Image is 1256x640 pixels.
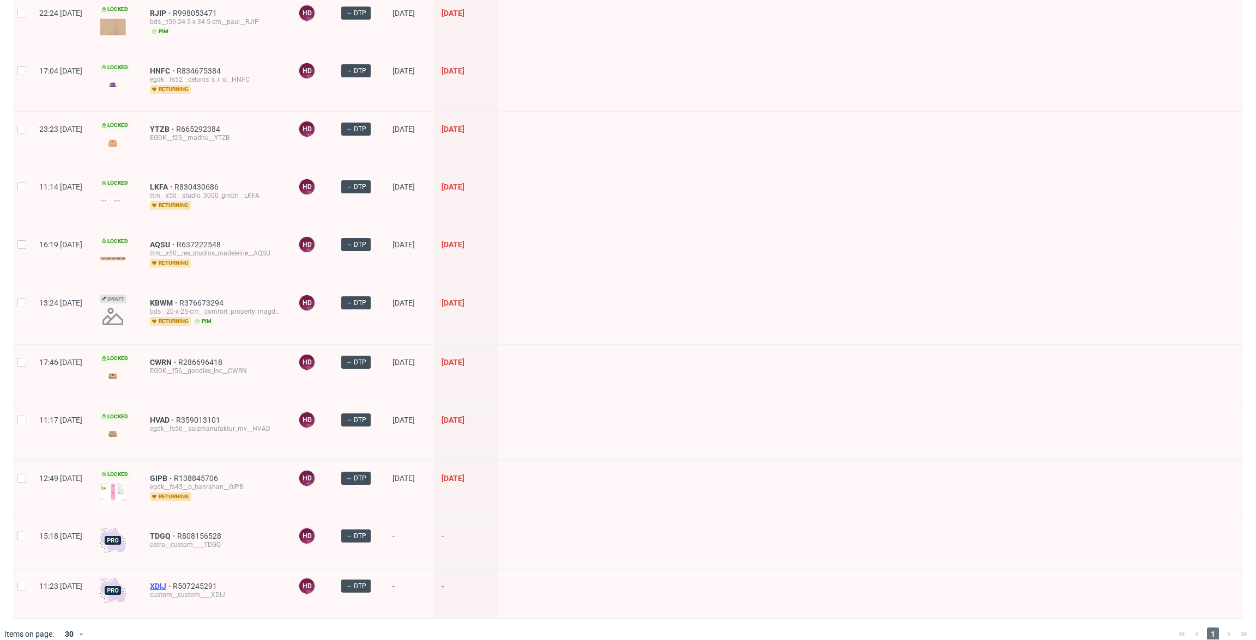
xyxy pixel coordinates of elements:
span: Locked [100,63,130,72]
a: R834675384 [177,66,223,75]
span: pim [150,27,171,36]
span: → DTP [346,357,366,367]
figcaption: HD [299,121,315,137]
a: RJIP [150,9,173,17]
a: CWRN [150,358,178,367]
span: Locked [100,412,130,421]
span: → DTP [346,66,366,76]
span: R665292384 [176,125,222,133]
span: → DTP [346,531,366,541]
span: [DATE] [442,358,464,367]
figcaption: HD [299,578,315,594]
span: Items on page: [4,629,54,639]
span: [DATE] [392,125,415,133]
span: [DATE] [392,182,415,191]
a: XDIJ [150,582,173,590]
div: ttm__x50__les_studios_madeleine__AQSU [150,249,281,258]
a: AQSU [150,240,177,249]
a: R376673294 [179,298,226,307]
div: egdk__fs45__o_hanrahan__GIPB [150,483,281,491]
span: returning [150,201,191,210]
img: version_two_editor_design [100,426,126,441]
a: R359013101 [176,416,222,424]
img: pro-icon.017ec5509f39f3e742e3.png [100,527,126,553]
a: HNFC [150,66,177,75]
span: - [392,532,424,555]
div: egdk__fs56__salzmanufaktur_mv__HVAD [150,424,281,433]
span: Locked [100,237,130,246]
span: 15:18 [DATE] [39,532,82,540]
figcaption: HD [299,295,315,310]
a: KBWM [150,298,179,307]
a: R637222548 [177,240,223,249]
div: bds__t59-24-5-x-34-5-cm__paul__RJIP [150,17,281,26]
div: ostro__custom____TDGQ [150,540,281,549]
span: 16:19 [DATE] [39,240,82,249]
img: no_design.png [100,303,126,330]
span: returning [150,317,191,326]
figcaption: HD [299,471,315,486]
a: R830430686 [174,182,221,191]
span: Locked [100,179,130,187]
span: 11:17 [DATE] [39,416,82,424]
figcaption: HD [299,412,315,428]
figcaption: HD [299,237,315,252]
span: Locked [100,354,130,363]
span: R998053471 [173,9,219,17]
span: - [442,532,490,555]
span: 17:04 [DATE] [39,66,82,75]
img: data [100,257,126,261]
span: Locked [100,121,130,130]
span: [DATE] [392,66,415,75]
span: 11:23 [DATE] [39,582,82,590]
span: [DATE] [442,182,464,191]
div: EGDK__f56__goodies_inc__CWRN [150,367,281,375]
span: 11:14 [DATE] [39,182,82,191]
span: → DTP [346,182,366,192]
img: version_two_editor_design [100,369,126,383]
span: [DATE] [442,125,464,133]
figcaption: HD [299,528,315,544]
span: R286696418 [178,358,225,367]
a: HVAD [150,416,176,424]
span: → DTP [346,581,366,591]
span: returning [150,492,191,501]
span: [DATE] [392,416,415,424]
figcaption: HD [299,5,315,21]
a: R138845706 [174,474,220,483]
a: GIPB [150,474,174,483]
span: [DATE] [442,9,464,17]
span: [DATE] [442,240,464,249]
figcaption: HD [299,63,315,78]
span: 13:24 [DATE] [39,298,82,307]
img: version_two_editor_design [100,77,126,92]
a: LKFA [150,182,174,191]
img: version_two_editor_design.png [100,199,126,203]
span: → DTP [346,8,366,18]
span: → DTP [346,298,366,308]
figcaption: HD [299,355,315,370]
div: bds__20-x-25-cm__comfort_property_magdalena_grochulska__KBWM [150,307,281,316]
span: returning [150,85,191,94]
span: - [392,582,424,605]
span: returning [150,259,191,267]
a: R808156528 [177,532,224,540]
span: → DTP [346,124,366,134]
span: 17:46 [DATE] [39,358,82,367]
span: [DATE] [442,416,464,424]
span: [DATE] [392,9,415,17]
span: - [442,582,490,605]
span: [DATE] [392,474,415,483]
span: R507245291 [173,582,219,590]
span: TDGQ [150,532,177,540]
div: ttm__x50__studio_3000_gmbh__LKFA [150,191,281,200]
span: Locked [100,470,130,479]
